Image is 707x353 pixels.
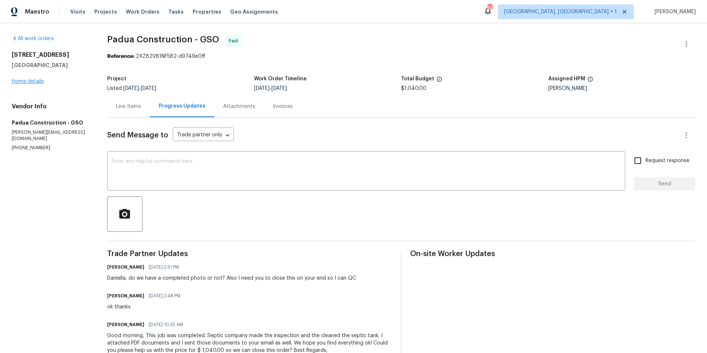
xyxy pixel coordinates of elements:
div: Daniella, do we have a completed photo or not? Also I need you to close this on your end so I can QC [107,275,356,282]
span: [DATE] 2:48 PM [149,292,180,300]
span: [DATE] [141,86,156,91]
div: Invoices [273,103,293,110]
span: The hpm assigned to this work order. [587,76,593,86]
span: Padua Construction - GSO [107,35,219,44]
span: Paid [229,37,241,45]
span: Request response [646,157,689,165]
h4: Vendor Info [12,103,89,110]
div: 67 [487,4,492,12]
span: Visits [70,8,85,15]
span: Work Orders [126,8,159,15]
h5: Assigned HPM [548,76,585,81]
span: [DATE] 2:51 PM [149,263,179,271]
div: 2XZ82V81NF582-d9749e0ff [107,53,695,60]
h5: Project [107,76,126,81]
div: [PERSON_NAME] [548,86,695,91]
h5: [GEOGRAPHIC_DATA] [12,62,89,69]
p: [PHONE_NUMBER] [12,145,89,151]
span: - [254,86,287,91]
span: [PERSON_NAME] [651,8,696,15]
div: Attachments [223,103,255,110]
span: On-site Worker Updates [410,250,695,258]
span: Projects [94,8,117,15]
div: Trade partner only [173,129,234,141]
a: Home details [12,79,44,84]
h5: Total Budget [401,76,434,81]
h6: [PERSON_NAME] [107,292,144,300]
h5: Work Order Timeline [254,76,307,81]
span: - [123,86,156,91]
span: Send Message to [107,132,168,139]
div: ok thanks [107,303,185,311]
h6: [PERSON_NAME] [107,263,144,271]
span: [DATE] [123,86,139,91]
span: Listed [107,86,156,91]
span: [GEOGRAPHIC_DATA], [GEOGRAPHIC_DATA] + 1 [504,8,617,15]
span: Properties [193,8,221,15]
h2: [STREET_ADDRESS] [12,51,89,59]
span: Geo Assignments [230,8,278,15]
a: All work orders [12,36,54,41]
span: [DATE] [271,86,287,91]
span: Tasks [168,9,184,14]
b: Reference: [107,54,134,59]
span: The total cost of line items that have been proposed by Opendoor. This sum includes line items th... [436,76,442,86]
span: [DATE] 10:32 AM [149,321,183,328]
span: $1,040.00 [401,86,426,91]
h5: Padua Construction - GSO [12,119,89,126]
span: [DATE] [254,86,270,91]
span: Trade Partner Updates [107,250,392,258]
h6: [PERSON_NAME] [107,321,144,328]
div: Line Items [116,103,141,110]
p: [PERSON_NAME][EMAIL_ADDRESS][DOMAIN_NAME] [12,129,89,142]
div: Progress Updates [159,102,205,110]
span: Maestro [25,8,49,15]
